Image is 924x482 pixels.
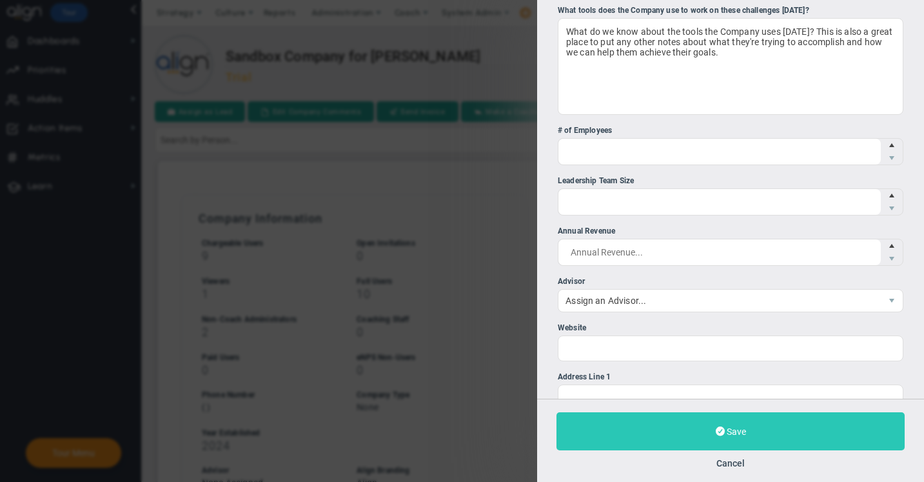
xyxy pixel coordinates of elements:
div: What tools does the Company use to work on these challenges [DATE]? [558,5,903,17]
input: # of Employees [558,139,881,165]
div: Annual Revenue [558,225,903,237]
span: Decrease value [881,202,903,215]
span: Assign an Advisor... [558,290,881,312]
span: Decrease value [881,252,903,265]
span: Increase value [881,189,903,202]
div: Advisor [558,276,903,288]
div: Leadership Team Size [558,175,903,187]
span: select [881,290,903,312]
div: # of Employees [558,125,903,137]
input: Website [558,336,903,361]
input: Annual Revenue [558,239,881,265]
input: Address Line 1 [558,385,903,410]
div: Address Line 1 [558,371,903,383]
div: What do we know about the tools the Company uses [DATE]? This is also a great place to put any ot... [558,18,903,115]
span: Increase value [881,239,903,252]
input: Leadership Team Size [558,189,881,215]
span: Save [727,427,746,437]
span: Increase value [881,139,903,152]
div: Website [558,322,903,334]
span: Decrease value [881,152,903,165]
button: Save [556,412,905,450]
button: Cancel [716,458,745,468]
